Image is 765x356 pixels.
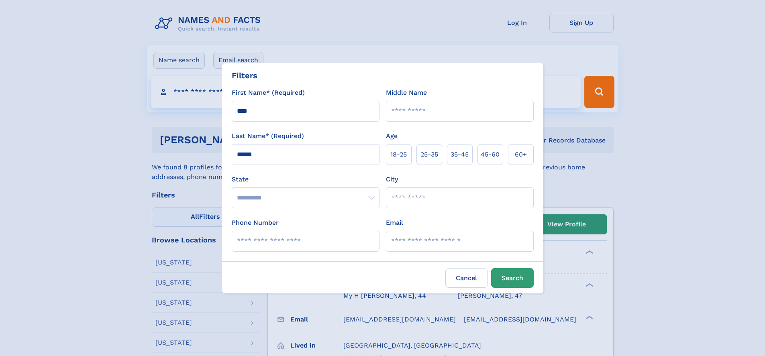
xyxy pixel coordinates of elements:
button: Search [491,268,534,288]
span: 25‑35 [420,150,438,159]
label: Email [386,218,403,228]
span: 60+ [515,150,527,159]
label: Last Name* (Required) [232,131,304,141]
div: Filters [232,69,257,81]
span: 35‑45 [451,150,469,159]
label: Phone Number [232,218,279,228]
span: 45‑60 [481,150,500,159]
label: State [232,175,379,184]
label: City [386,175,398,184]
label: First Name* (Required) [232,88,305,98]
label: Age [386,131,398,141]
label: Middle Name [386,88,427,98]
span: 18‑25 [390,150,407,159]
label: Cancel [445,268,488,288]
